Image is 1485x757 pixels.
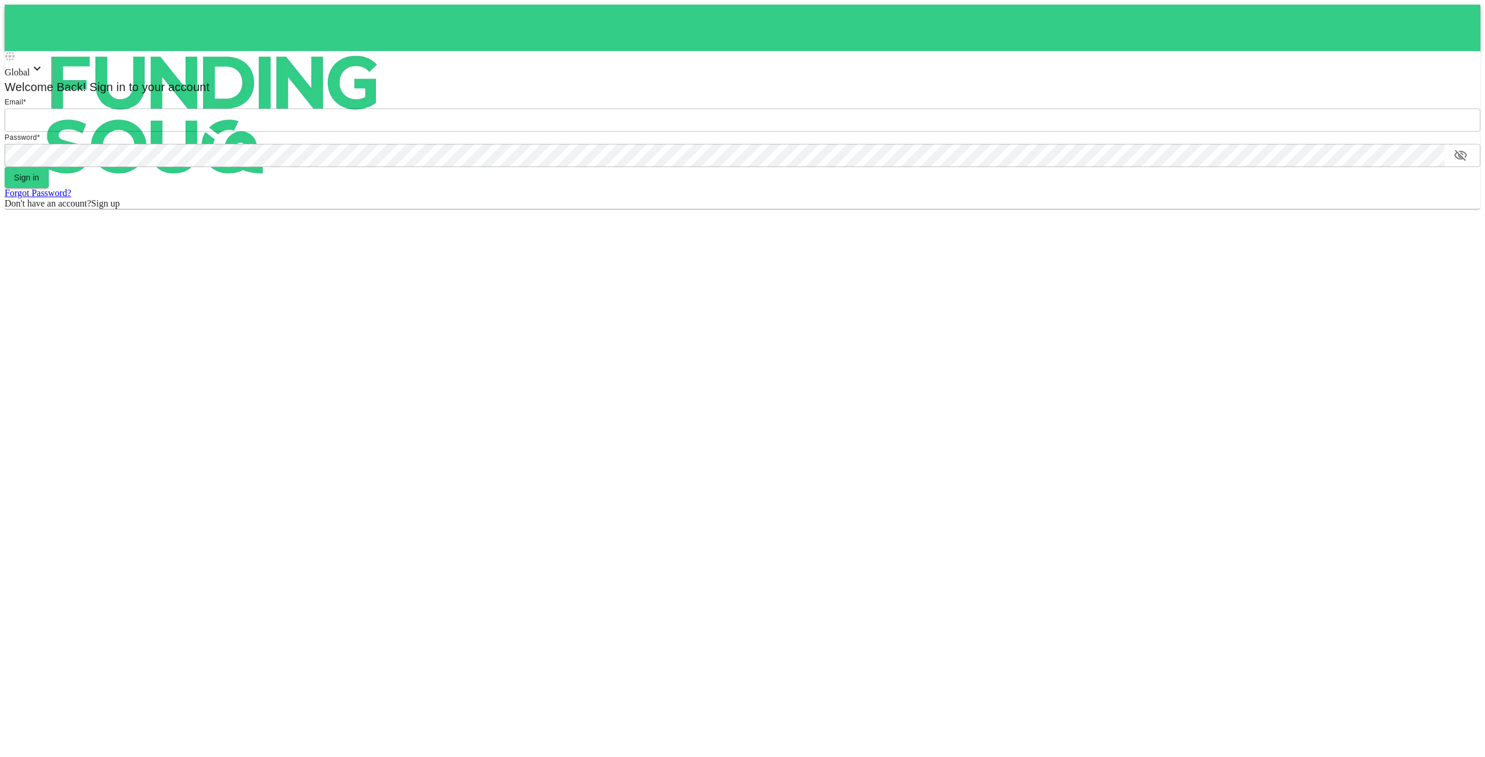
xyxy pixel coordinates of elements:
[91,198,119,208] span: Sign up
[5,167,49,188] button: Sign in
[5,144,1444,167] input: password
[5,98,23,106] span: Email
[5,108,1480,132] input: email
[5,188,71,198] a: Forgot Password?
[5,5,1480,51] a: logo
[5,81,86,93] span: Welcome Back!
[5,5,422,225] img: logo
[5,133,37,142] span: Password
[5,198,91,208] span: Don't have an account?
[5,61,1480,78] div: Global
[86,81,210,93] span: Sign in to your account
